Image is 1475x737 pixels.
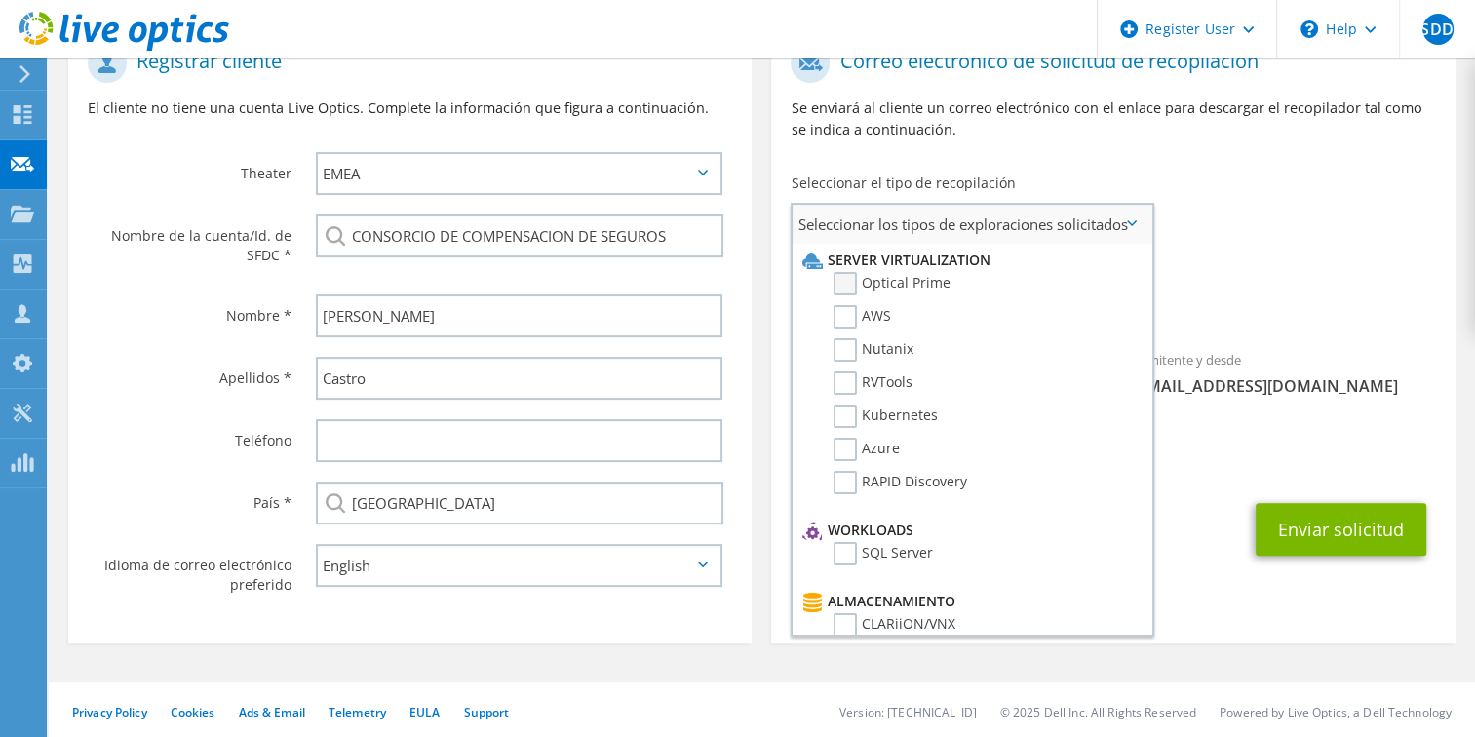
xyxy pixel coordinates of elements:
li: Server Virtualization [797,249,1142,272]
li: Almacenamiento [797,590,1142,613]
p: Se enviará al cliente un correo electrónico con el enlace para descargar el recopilador tal como ... [791,97,1435,140]
div: Recopilaciones solicitadas [771,252,1455,330]
span: Seleccionar los tipos de exploraciones solicitados [793,205,1151,244]
label: RAPID Discovery [834,471,967,494]
label: Nombre de la cuenta/Id. de SFDC * [88,214,291,265]
label: Seleccionar el tipo de recopilación [791,174,1015,193]
label: Nutanix [834,338,913,362]
a: Ads & Email [239,704,305,720]
label: Kubernetes [834,405,938,428]
label: Teléfono [88,419,291,450]
span: [EMAIL_ADDRESS][DOMAIN_NAME] [1133,375,1436,397]
div: CC y Responder a [771,416,1455,484]
li: © 2025 Dell Inc. All Rights Reserved [1000,704,1196,720]
svg: \n [1300,20,1318,38]
span: SSDDC [1422,14,1454,45]
a: Support [463,704,509,720]
h1: Registrar cliente [88,44,722,83]
button: Enviar solicitud [1256,503,1426,556]
a: Telemetry [329,704,386,720]
label: Optical Prime [834,272,951,295]
label: Azure [834,438,900,461]
a: Privacy Policy [72,704,147,720]
a: EULA [409,704,440,720]
label: AWS [834,305,891,329]
div: Remitente y desde [1113,339,1456,407]
a: Cookies [171,704,215,720]
p: El cliente no tiene una cuenta Live Optics. Complete la información que figura a continuación. [88,97,732,119]
label: Apellidos * [88,357,291,388]
label: CLARiiON/VNX [834,613,955,637]
label: Nombre * [88,294,291,326]
label: Theater [88,152,291,183]
label: SQL Server [834,542,933,565]
li: Workloads [797,519,1142,542]
li: Version: [TECHNICAL_ID] [839,704,977,720]
label: Idioma de correo electrónico preferido [88,544,291,595]
h1: Correo electrónico de solicitud de recopilación [791,44,1425,83]
label: RVTools [834,371,912,395]
li: Powered by Live Optics, a Dell Technology [1220,704,1452,720]
label: País * [88,482,291,513]
div: Para [771,339,1113,407]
